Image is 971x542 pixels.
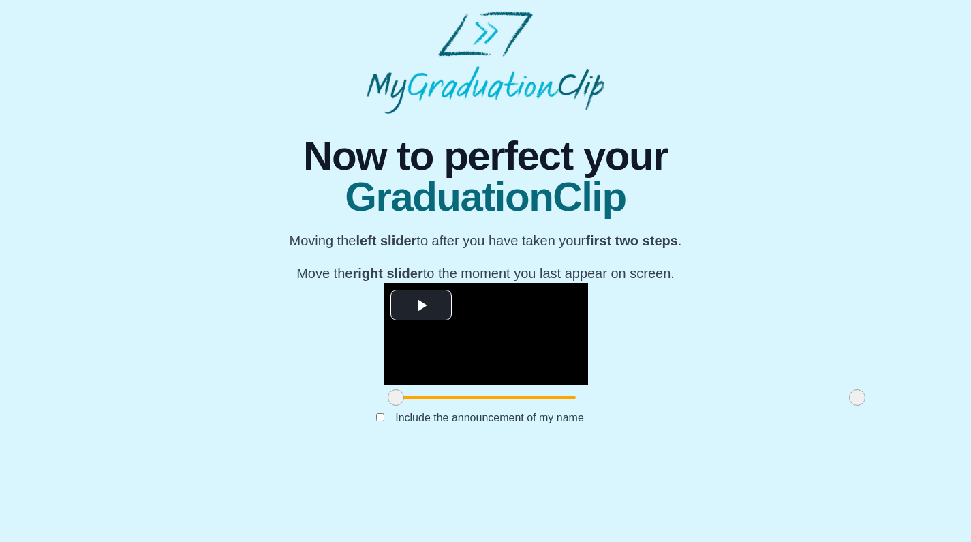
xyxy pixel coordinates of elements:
p: Moving the to after you have taken your . [290,231,682,250]
img: MyGraduationClip [367,11,604,114]
label: Include the announcement of my name [384,406,595,429]
b: left slider [356,233,416,248]
b: first two steps [585,233,678,248]
b: right slider [352,266,422,281]
span: GraduationClip [290,177,682,217]
div: Video Player [384,283,588,385]
button: Play Video [390,290,452,320]
span: Now to perfect your [290,136,682,177]
p: Move the to the moment you last appear on screen. [290,264,682,283]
